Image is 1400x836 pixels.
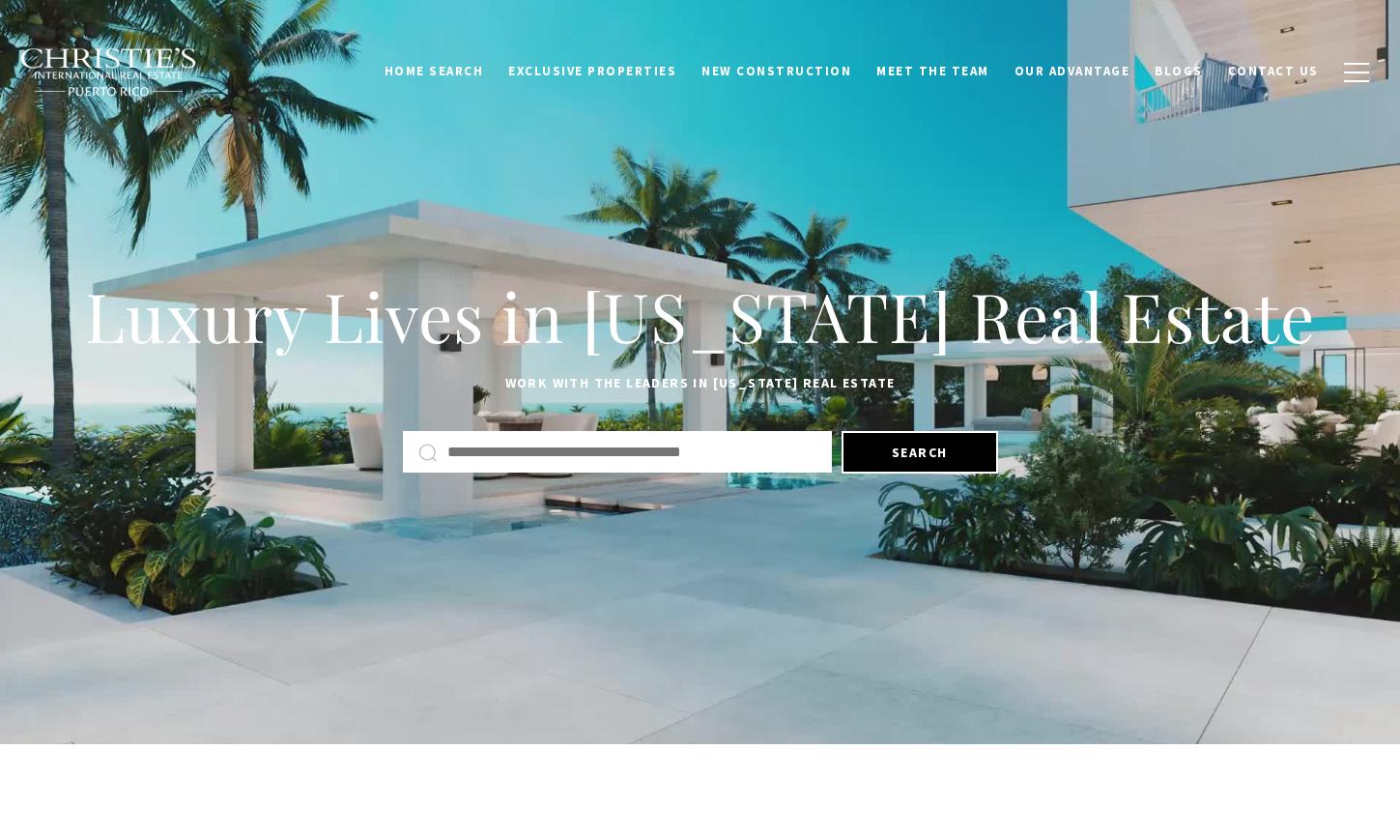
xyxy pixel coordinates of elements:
[19,47,199,98] img: Christie's International Real Estate black text logo
[1228,63,1319,79] span: Contact Us
[701,63,851,79] span: New Construction
[496,53,689,90] a: Exclusive Properties
[72,372,1329,395] p: Work with the leaders in [US_STATE] Real Estate
[1002,53,1143,90] a: Our Advantage
[72,274,1329,359] h1: Luxury Lives in [US_STATE] Real Estate
[1014,63,1130,79] span: Our Advantage
[842,431,998,474] button: Search
[372,53,497,90] a: Home Search
[864,53,1002,90] a: Meet the Team
[508,63,676,79] span: Exclusive Properties
[689,53,864,90] a: New Construction
[1155,63,1203,79] span: Blogs
[1142,53,1215,90] a: Blogs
